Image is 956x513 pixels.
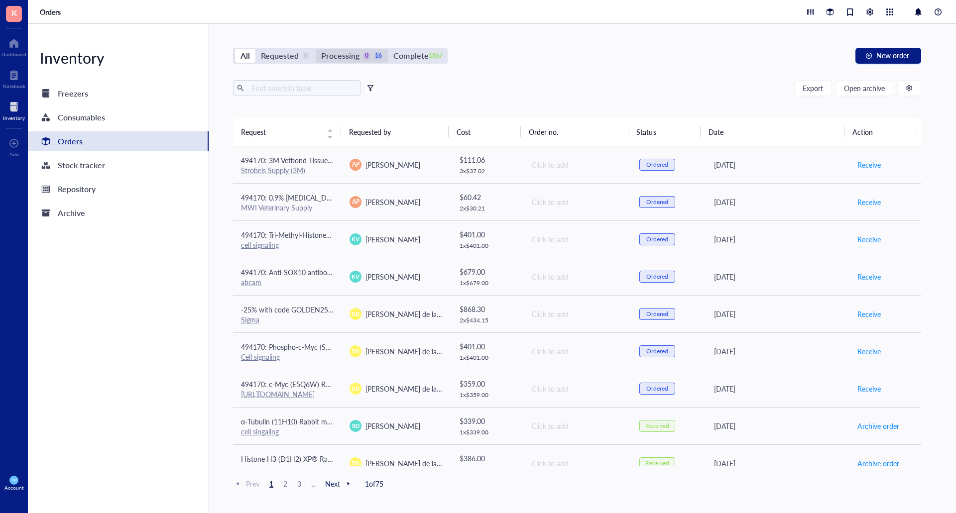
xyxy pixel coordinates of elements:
[646,347,668,355] div: Ordered
[241,342,432,352] span: 494170: Phospho-c-Myc (Ser62) (E1J4K) Rabbit mAb #13748
[2,67,25,89] a: Notebook
[365,309,493,319] span: [PERSON_NAME] de la [PERSON_NAME]
[4,485,24,491] div: Account
[532,159,623,170] div: Click to add
[261,49,299,63] div: Requested
[11,478,16,482] span: KW
[460,279,515,287] div: 1 x $ 679.00
[58,158,105,172] div: Stock tracker
[374,52,382,60] div: 16
[857,231,881,247] button: Receive
[393,49,428,63] div: Complete
[9,151,19,157] div: Add
[645,422,669,430] div: Received
[857,197,881,207] span: Receive
[460,378,515,389] div: $ 359.00
[523,146,631,184] td: Click to add
[58,110,105,124] div: Consumables
[28,107,209,127] a: Consumables
[855,48,921,64] button: New order
[645,459,669,467] div: Received
[352,198,359,206] span: AP
[58,182,96,196] div: Repository
[241,230,453,240] span: 494170: Tri-Methyl-Histone H3 (Lys27) (C36B11) Rabbit mAb #9733
[279,479,291,488] span: 2
[646,235,668,243] div: Ordered
[523,370,631,407] td: Click to add
[302,52,310,60] div: 0
[365,234,420,244] span: [PERSON_NAME]
[532,346,623,357] div: Click to add
[241,240,279,250] a: cell signaling
[241,267,369,277] span: 494170: Anti-SOX10 antibody [EPR4007]
[265,479,277,488] span: 1
[628,118,700,146] th: Status
[241,203,334,212] div: MWI Veterinary Supply
[241,305,523,314] span: -25% with code GOLDEN25 494170: Anti-Integrin Beta1, clone AIIB2 (Azide Free) Antibody
[241,126,321,137] span: Request
[58,87,88,101] div: Freezers
[857,234,881,245] span: Receive
[365,479,383,488] span: 1 of 75
[836,80,893,96] button: Open archive
[460,316,515,324] div: 2 x $ 434.15
[714,308,841,319] div: [DATE]
[241,155,429,165] span: 494170: 3M Vetbond Tissue Adhesive, 1469SB, 0.1 oz (3 mL)
[352,272,359,281] span: KV
[460,341,515,352] div: $ 401.00
[523,258,631,295] td: Click to add
[28,131,209,151] a: Orders
[714,346,841,357] div: [DATE]
[532,383,623,394] div: Click to add
[460,167,515,175] div: 3 x $ 37.02
[857,157,881,173] button: Receive
[352,385,359,393] span: DD
[857,194,881,210] button: Receive
[857,343,881,359] button: Receive
[365,458,493,468] span: [PERSON_NAME] de la [PERSON_NAME]
[876,51,909,59] span: New order
[460,266,515,277] div: $ 679.00
[241,389,315,399] a: [URL][DOMAIN_NAME]
[857,458,899,469] span: Archive order
[58,206,85,220] div: Archive
[844,84,885,92] span: Open archive
[352,235,359,243] span: KV
[714,271,841,282] div: [DATE]
[40,7,63,16] a: Orders
[532,458,623,469] div: Click to add
[857,346,881,357] span: Receive
[449,118,520,146] th: Cost
[532,234,623,245] div: Click to add
[460,229,515,240] div: $ 401.00
[460,453,515,464] div: $ 386.00
[460,242,515,250] div: 1 x $ 401.00
[523,407,631,444] td: Click to add
[365,421,420,431] span: [PERSON_NAME]
[28,155,209,175] a: Stock tracker
[714,234,841,245] div: [DATE]
[241,379,383,389] span: 494170: c-Myc (E5Q6W) Rabbit mAb #18583
[460,192,515,203] div: $ 60.42
[646,161,668,169] div: Ordered
[28,84,209,103] a: Freezers
[341,118,449,146] th: Requested by
[857,455,900,471] button: Archive order
[241,277,261,287] a: abcam
[365,160,420,170] span: [PERSON_NAME]
[857,269,881,285] button: Receive
[532,271,623,282] div: Click to add
[241,193,390,203] span: 494170: 0.9% [MEDICAL_DATA] Injection, 10mL
[460,154,515,165] div: $ 111.06
[3,115,25,121] div: Inventory
[28,48,209,68] div: Inventory
[460,391,515,399] div: 1 x $ 359.00
[857,418,900,434] button: Archive order
[241,416,358,426] span: α-Tubulin (11H10) Rabbit mAb #2125
[365,384,493,394] span: [PERSON_NAME] de la [PERSON_NAME]
[857,383,881,394] span: Receive
[362,52,371,60] div: 0
[352,421,359,430] span: RD
[803,84,823,92] span: Export
[365,346,493,356] span: [PERSON_NAME] de la [PERSON_NAME]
